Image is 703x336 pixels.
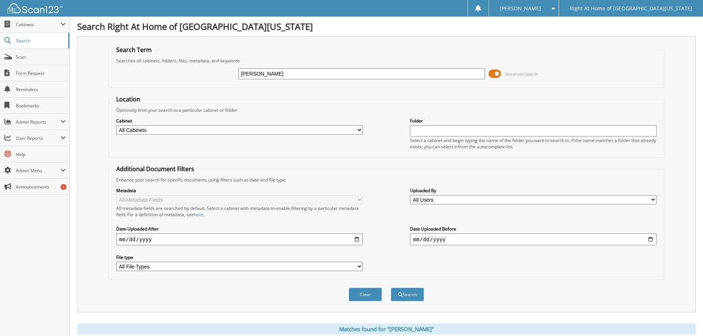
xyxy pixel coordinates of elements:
[116,118,363,124] label: Cabinet
[16,184,66,190] span: Announcements
[113,46,155,54] legend: Search Term
[116,233,363,245] input: start
[349,288,382,301] button: Clear
[16,86,66,93] span: Reminders
[16,119,61,125] span: Admin Reports
[410,233,657,245] input: end
[113,165,198,173] legend: Additional Document Filters
[570,6,692,11] span: Right At Home of [GEOGRAPHIC_DATA][US_STATE]
[391,288,424,301] button: Search
[116,254,363,260] label: File type
[500,6,541,11] span: [PERSON_NAME]
[113,58,660,64] div: Searches all cabinets, folders, files, metadata, and keywords
[410,137,657,150] div: Select a cabinet and begin typing the name of the folder you want to search in. If the name match...
[410,187,657,194] label: Uploaded By
[16,167,61,174] span: Admin Menu
[16,21,61,28] span: Cabinets
[505,71,538,77] span: Advanced Search
[116,205,363,218] div: All metadata fields are searched by default. Select a cabinet with metadata to enable filtering b...
[16,135,61,141] span: User Reports
[116,187,363,194] label: Metadata
[410,118,657,124] label: Folder
[194,211,203,218] a: here
[410,226,657,232] label: Date Uploaded Before
[16,70,66,76] span: Form Request
[7,3,63,13] img: scan123-logo-white.svg
[16,54,66,60] span: Scan
[16,38,65,44] span: Search
[77,323,696,335] div: Matches found for "[PERSON_NAME]"
[113,177,660,183] div: Enhance your search for specific documents using filters such as date and file type.
[16,151,66,157] span: Help
[61,184,66,190] div: 1
[113,95,144,103] legend: Location
[116,226,363,232] label: Date Uploaded After
[16,103,66,109] span: Bookmarks
[113,107,660,113] div: Optionally limit your search to a particular cabinet or folder
[77,20,696,32] h1: Search Right At Home of [GEOGRAPHIC_DATA][US_STATE]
